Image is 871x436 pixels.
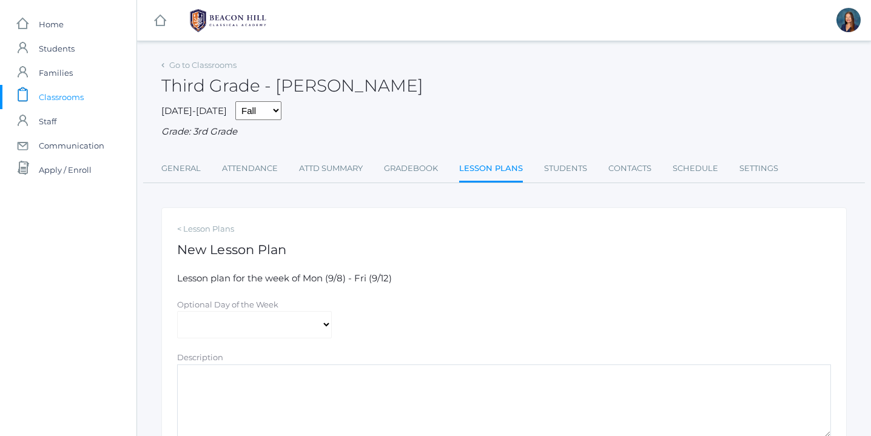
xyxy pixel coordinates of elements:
span: Communication [39,133,104,158]
div: Grade: 3rd Grade [161,125,847,139]
a: Schedule [673,156,718,181]
span: Families [39,61,73,85]
a: General [161,156,201,181]
a: Students [544,156,587,181]
span: Lesson plan for the week of Mon (9/8) - Fri (9/12) [177,272,392,284]
a: Gradebook [384,156,438,181]
h1: New Lesson Plan [177,243,831,257]
a: Contacts [608,156,651,181]
a: Settings [739,156,778,181]
a: Lesson Plans [459,156,523,183]
span: Home [39,12,64,36]
h2: Third Grade - [PERSON_NAME] [161,76,423,95]
div: Lori Webster [836,8,861,32]
span: [DATE]-[DATE] [161,105,227,116]
span: Students [39,36,75,61]
a: < Lesson Plans [177,223,831,235]
a: Attendance [222,156,278,181]
label: Description [177,352,223,362]
span: Staff [39,109,56,133]
a: Attd Summary [299,156,363,181]
span: Apply / Enroll [39,158,92,182]
img: BHCALogos-05-308ed15e86a5a0abce9b8dd61676a3503ac9727e845dece92d48e8588c001991.png [183,5,274,36]
span: Classrooms [39,85,84,109]
a: Go to Classrooms [169,60,237,70]
label: Optional Day of the Week [177,300,278,309]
